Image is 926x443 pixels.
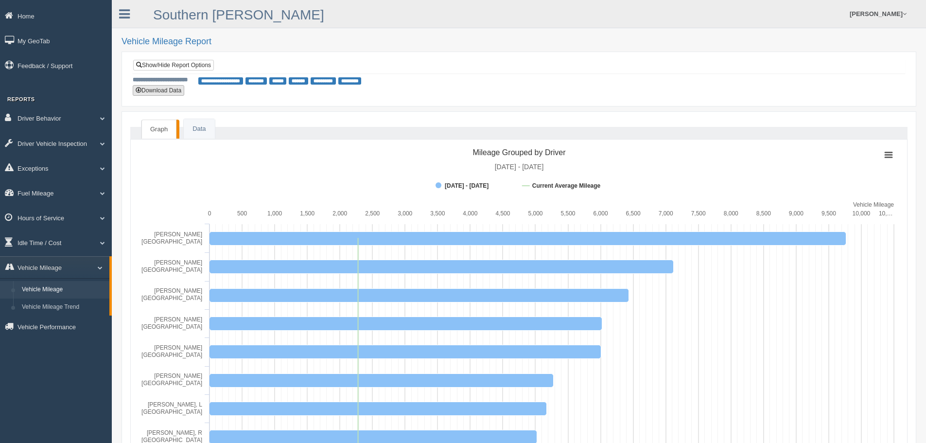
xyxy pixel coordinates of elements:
a: Southern [PERSON_NAME] [153,7,324,22]
text: 7,500 [691,210,706,217]
a: Graph [141,120,176,139]
tspan: [GEOGRAPHIC_DATA] [141,295,202,301]
text: 4,000 [463,210,477,217]
text: 5,000 [528,210,542,217]
text: 2,000 [332,210,347,217]
text: 6,000 [594,210,608,217]
text: 10,000 [853,210,871,217]
text: 3,500 [430,210,445,217]
a: Vehicle Mileage [17,281,109,299]
tspan: [PERSON_NAME] [154,372,202,379]
h2: Vehicle Mileage Report [122,37,916,47]
tspan: [GEOGRAPHIC_DATA] [141,408,202,415]
text: 500 [237,210,247,217]
tspan: Current Average Mileage [532,182,601,189]
text: 9,500 [821,210,836,217]
tspan: [DATE] - [DATE] [445,182,489,189]
tspan: [GEOGRAPHIC_DATA] [141,323,202,330]
tspan: Mileage Grouped by Driver [472,148,566,157]
text: 7,000 [659,210,673,217]
a: Vehicle Mileage Trend [17,299,109,316]
tspan: Vehicle Mileage [853,201,894,208]
text: 3,000 [398,210,412,217]
text: 4,500 [495,210,510,217]
text: 1,000 [267,210,282,217]
text: 8,500 [756,210,771,217]
text: 0 [208,210,211,217]
tspan: [PERSON_NAME] [154,259,202,266]
tspan: [PERSON_NAME], L [148,401,202,408]
text: 6,500 [626,210,641,217]
tspan: 10,… [879,210,893,217]
button: Download Data [133,85,184,96]
text: 2,500 [365,210,380,217]
tspan: [PERSON_NAME], R [147,429,202,436]
text: 1,500 [300,210,314,217]
a: Show/Hide Report Options [133,60,214,71]
text: 8,000 [724,210,738,217]
a: Data [184,119,214,139]
tspan: [PERSON_NAME] [154,231,202,238]
tspan: [PERSON_NAME] [154,344,202,351]
text: 9,000 [789,210,804,217]
text: 5,500 [561,210,576,217]
tspan: [PERSON_NAME] [154,287,202,294]
tspan: [GEOGRAPHIC_DATA] [141,352,202,358]
tspan: [GEOGRAPHIC_DATA] [141,238,202,245]
tspan: [GEOGRAPHIC_DATA] [141,380,202,387]
tspan: [PERSON_NAME] [154,316,202,323]
tspan: [DATE] - [DATE] [495,163,544,171]
tspan: [GEOGRAPHIC_DATA] [141,266,202,273]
